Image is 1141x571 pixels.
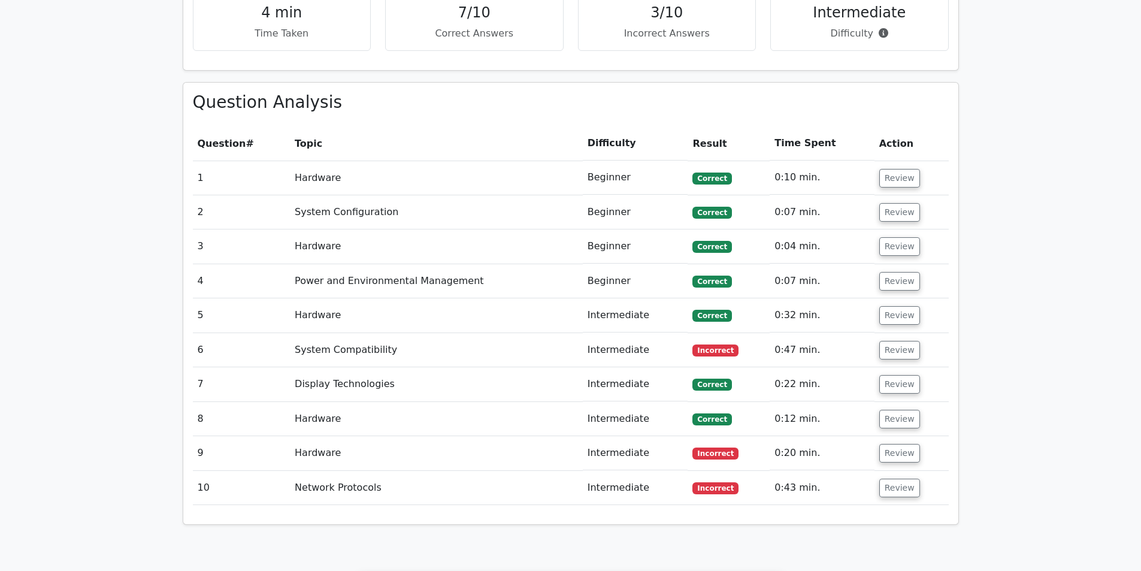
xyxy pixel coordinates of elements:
[583,471,688,505] td: Intermediate
[203,26,361,41] p: Time Taken
[879,203,920,222] button: Review
[874,126,949,161] th: Action
[395,4,553,22] h4: 7/10
[879,306,920,325] button: Review
[692,379,731,391] span: Correct
[193,161,290,195] td: 1
[770,298,874,333] td: 0:32 min.
[879,237,920,256] button: Review
[193,195,290,229] td: 2
[879,341,920,359] button: Review
[290,471,583,505] td: Network Protocols
[203,4,361,22] h4: 4 min
[583,126,688,161] th: Difficulty
[770,126,874,161] th: Time Spent
[770,436,874,470] td: 0:20 min.
[583,195,688,229] td: Beginner
[193,298,290,333] td: 5
[290,367,583,401] td: Display Technologies
[583,436,688,470] td: Intermediate
[290,126,583,161] th: Topic
[770,471,874,505] td: 0:43 min.
[879,272,920,291] button: Review
[193,402,290,436] td: 8
[290,195,583,229] td: System Configuration
[780,26,939,41] p: Difficulty
[193,229,290,264] td: 3
[290,402,583,436] td: Hardware
[692,482,739,494] span: Incorrect
[879,375,920,394] button: Review
[290,333,583,367] td: System Compatibility
[290,229,583,264] td: Hardware
[193,264,290,298] td: 4
[198,138,246,149] span: Question
[290,298,583,333] td: Hardware
[583,298,688,333] td: Intermediate
[770,264,874,298] td: 0:07 min.
[588,26,746,41] p: Incorrect Answers
[395,26,553,41] p: Correct Answers
[688,126,770,161] th: Result
[770,195,874,229] td: 0:07 min.
[770,402,874,436] td: 0:12 min.
[583,264,688,298] td: Beginner
[290,264,583,298] td: Power and Environmental Management
[879,479,920,497] button: Review
[879,410,920,428] button: Review
[588,4,746,22] h4: 3/10
[692,173,731,185] span: Correct
[770,161,874,195] td: 0:10 min.
[583,333,688,367] td: Intermediate
[770,333,874,367] td: 0:47 min.
[193,92,949,113] h3: Question Analysis
[879,169,920,188] button: Review
[193,471,290,505] td: 10
[770,229,874,264] td: 0:04 min.
[770,367,874,401] td: 0:22 min.
[692,276,731,288] span: Correct
[290,436,583,470] td: Hardware
[692,413,731,425] span: Correct
[692,241,731,253] span: Correct
[583,161,688,195] td: Beginner
[193,126,290,161] th: #
[692,310,731,322] span: Correct
[583,229,688,264] td: Beginner
[193,367,290,401] td: 7
[692,345,739,357] span: Incorrect
[692,448,739,460] span: Incorrect
[193,436,290,470] td: 9
[692,207,731,219] span: Correct
[193,333,290,367] td: 6
[290,161,583,195] td: Hardware
[780,4,939,22] h4: Intermediate
[879,444,920,463] button: Review
[583,402,688,436] td: Intermediate
[583,367,688,401] td: Intermediate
